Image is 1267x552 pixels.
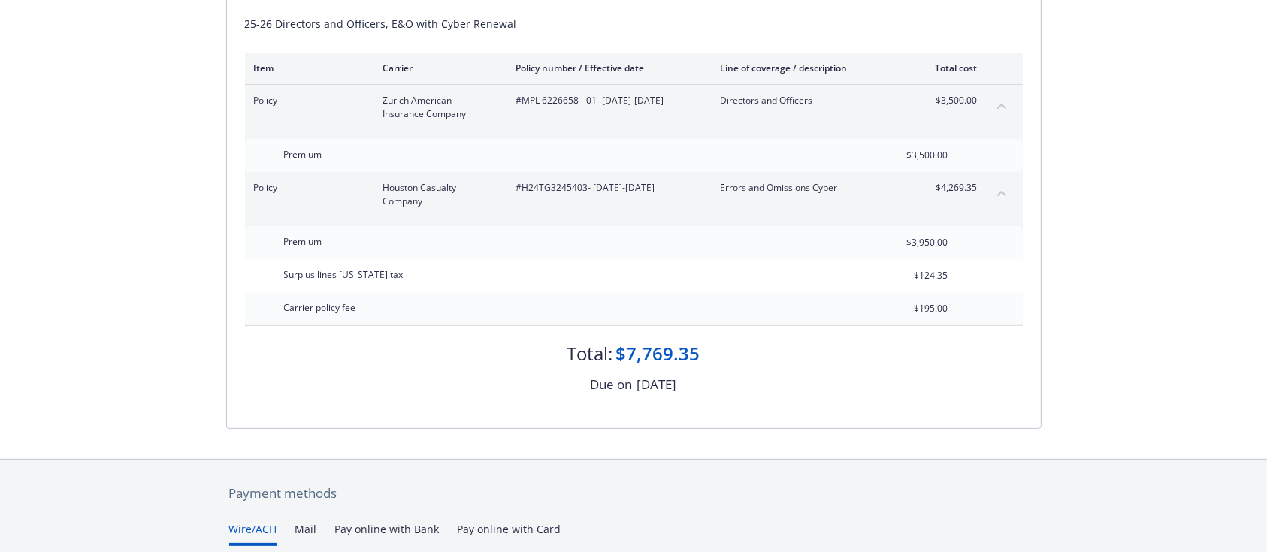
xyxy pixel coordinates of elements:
[245,85,1023,130] div: PolicyZurich American Insurance Company#MPL 6226658 - 01- [DATE]-[DATE]Directors and Officers$3,5...
[383,94,492,121] span: Zurich American Insurance Company
[516,181,697,195] span: #H24TG3245403 - [DATE]-[DATE]
[295,521,317,546] button: Mail
[229,484,1039,503] div: Payment methods
[860,264,957,287] input: 0.00
[990,181,1014,205] button: collapse content
[254,62,359,74] div: Item
[335,521,440,546] button: Pay online with Bank
[284,301,356,314] span: Carrier policy fee
[245,16,1023,32] div: 25-26 Directors and Officers, E&O with Cyber Renewal
[921,62,978,74] div: Total cost
[383,181,492,208] span: Houston Casualty Company
[921,181,978,195] span: $4,269.35
[254,181,359,195] span: Policy
[284,235,322,248] span: Premium
[284,148,322,161] span: Premium
[458,521,561,546] button: Pay online with Card
[860,144,957,167] input: 0.00
[921,94,978,107] span: $3,500.00
[254,94,359,107] span: Policy
[721,181,897,195] span: Errors and Omissions Cyber
[516,94,697,107] span: #MPL 6226658 - 01 - [DATE]-[DATE]
[284,268,404,281] span: Surplus lines [US_STATE] tax
[229,521,277,546] button: Wire/ACH
[591,375,633,394] div: Due on
[383,62,492,74] div: Carrier
[245,172,1023,217] div: PolicyHouston Casualty Company#H24TG3245403- [DATE]-[DATE]Errors and Omissions Cyber$4,269.35coll...
[721,94,897,107] span: Directors and Officers
[516,62,697,74] div: Policy number / Effective date
[990,94,1014,118] button: collapse content
[637,375,677,394] div: [DATE]
[721,62,897,74] div: Line of coverage / description
[860,231,957,254] input: 0.00
[860,297,957,320] input: 0.00
[616,341,700,366] div: $7,769.35
[567,341,613,366] div: Total:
